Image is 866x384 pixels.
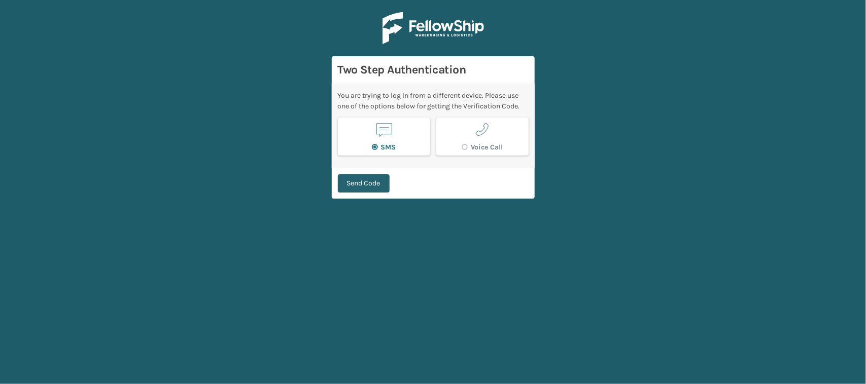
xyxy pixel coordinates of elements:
h3: Two Step Authentication [338,62,529,78]
label: Voice Call [462,143,503,151]
button: Send Code [338,174,390,193]
img: Logo [383,12,484,44]
label: SMS [372,143,396,151]
div: You are trying to log in from a different device. Please use one of the options below for getting... [338,90,529,111]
